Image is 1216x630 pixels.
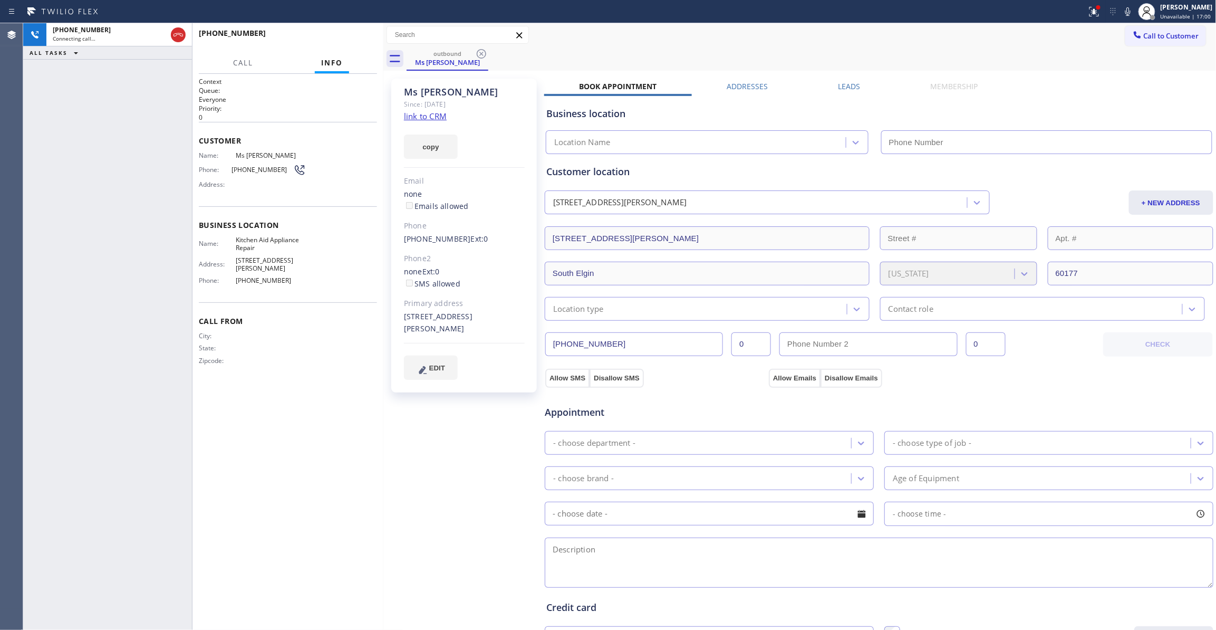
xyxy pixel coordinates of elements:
div: Since: [DATE] [404,98,525,110]
a: link to CRM [404,111,447,121]
div: Contact role [889,303,933,315]
label: Leads [838,81,860,91]
div: Ms Susan [408,47,487,70]
input: City [545,262,870,285]
p: 0 [199,113,377,122]
div: - choose department - [553,437,635,449]
span: Appointment [545,405,766,419]
button: Call [227,53,259,73]
div: - choose type of job - [893,437,971,449]
button: EDIT [404,356,458,380]
span: Name: [199,151,236,159]
span: Call [233,58,253,68]
div: Business location [546,107,1212,121]
button: CHECK [1103,332,1213,357]
button: + NEW ADDRESS [1129,190,1213,215]
span: Ext: 0 [422,266,440,276]
span: ALL TASKS [30,49,67,56]
span: Unavailable | 17:00 [1161,13,1211,20]
div: Credit card [546,600,1212,615]
span: - choose time - [893,509,947,519]
label: Addresses [727,81,768,91]
button: Disallow SMS [590,369,644,388]
span: [PHONE_NUMBER] [53,25,111,34]
input: Phone Number [545,332,723,356]
button: Info [315,53,349,73]
span: Info [321,58,343,68]
span: Call to Customer [1144,31,1199,41]
div: Age of Equipment [893,472,959,484]
label: SMS allowed [404,279,460,289]
input: Phone Number 2 [779,332,957,356]
input: Apt. # [1048,226,1213,250]
span: Address: [199,180,236,188]
input: Phone Number [881,130,1212,154]
button: ALL TASKS [23,46,89,59]
input: Street # [880,226,1037,250]
input: - choose date - [545,502,874,526]
input: SMS allowed [406,280,413,287]
div: Ms [PERSON_NAME] [408,58,487,67]
span: Name: [199,240,236,247]
p: Everyone [199,95,377,104]
button: Hang up [171,27,186,42]
div: none [404,266,525,290]
span: Zipcode: [199,357,236,365]
input: Ext. [731,332,771,356]
input: ZIP [1048,262,1213,285]
button: Allow SMS [545,369,590,388]
div: Primary address [404,298,525,310]
a: [PHONE_NUMBER] [404,234,471,244]
span: State: [199,344,236,352]
div: [STREET_ADDRESS][PERSON_NAME] [404,311,525,335]
span: Phone: [199,166,231,174]
span: Business location [199,220,377,230]
span: Address: [199,260,236,268]
span: [PHONE_NUMBER] [236,276,306,284]
button: copy [404,135,458,159]
span: Connecting call… [53,35,95,42]
button: Disallow Emails [821,369,882,388]
input: Address [545,226,870,250]
div: none [404,188,525,213]
span: Customer [199,136,377,146]
div: Email [404,175,525,187]
input: Search [387,26,528,43]
span: [PHONE_NUMBER] [231,166,293,174]
div: Phone2 [404,253,525,265]
div: Location type [553,303,604,315]
button: Mute [1121,4,1135,19]
h2: Queue: [199,86,377,95]
label: Emails allowed [404,201,469,211]
div: outbound [408,50,487,58]
span: Kitchen Aid Appliance Repair [236,236,306,252]
h1: Context [199,77,377,86]
div: Phone [404,220,525,232]
span: Phone: [199,276,236,284]
span: Call From [199,316,377,326]
input: Ext. 2 [966,332,1006,356]
div: - choose brand - [553,472,614,484]
button: Allow Emails [769,369,821,388]
div: [STREET_ADDRESS][PERSON_NAME] [553,197,687,209]
span: Ms [PERSON_NAME] [236,151,306,159]
div: Location Name [554,137,611,149]
span: EDIT [429,364,445,372]
div: [PERSON_NAME] [1161,3,1213,12]
input: Emails allowed [406,202,413,209]
span: City: [199,332,236,340]
label: Membership [930,81,978,91]
h2: Priority: [199,104,377,113]
span: [STREET_ADDRESS][PERSON_NAME] [236,256,306,273]
div: Ms [PERSON_NAME] [404,86,525,98]
span: Ext: 0 [471,234,488,244]
div: Customer location [546,165,1212,179]
button: Call to Customer [1125,26,1206,46]
label: Book Appointment [579,81,657,91]
span: [PHONE_NUMBER] [199,28,266,38]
